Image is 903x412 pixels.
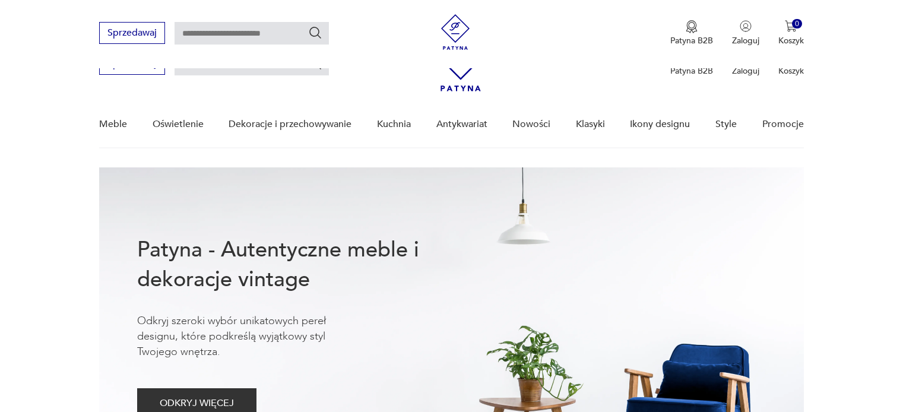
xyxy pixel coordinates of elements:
[732,20,759,46] button: Zaloguj
[436,102,487,147] a: Antykwariat
[670,65,713,77] p: Patyna B2B
[153,102,204,147] a: Oświetlenie
[670,20,713,46] button: Patyna B2B
[137,235,458,294] h1: Patyna - Autentyczne meble i dekoracje vintage
[99,102,127,147] a: Meble
[670,20,713,46] a: Ikona medaluPatyna B2B
[377,102,411,147] a: Kuchnia
[778,65,804,77] p: Koszyk
[740,20,752,32] img: Ikonka użytkownika
[99,61,165,69] a: Sprzedawaj
[512,102,550,147] a: Nowości
[732,35,759,46] p: Zaloguj
[438,14,473,50] img: Patyna - sklep z meblami i dekoracjami vintage
[137,400,256,408] a: ODKRYJ WIĘCEJ
[137,313,363,360] p: Odkryj szeroki wybór unikatowych pereł designu, które podkreślą wyjątkowy styl Twojego wnętrza.
[762,102,804,147] a: Promocje
[308,26,322,40] button: Szukaj
[99,22,165,44] button: Sprzedawaj
[778,20,804,46] button: 0Koszyk
[670,35,713,46] p: Patyna B2B
[229,102,351,147] a: Dekoracje i przechowywanie
[576,102,605,147] a: Klasyki
[99,30,165,38] a: Sprzedawaj
[732,65,759,77] p: Zaloguj
[686,20,698,33] img: Ikona medalu
[715,102,737,147] a: Style
[630,102,690,147] a: Ikony designu
[785,20,797,32] img: Ikona koszyka
[792,19,802,29] div: 0
[778,35,804,46] p: Koszyk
